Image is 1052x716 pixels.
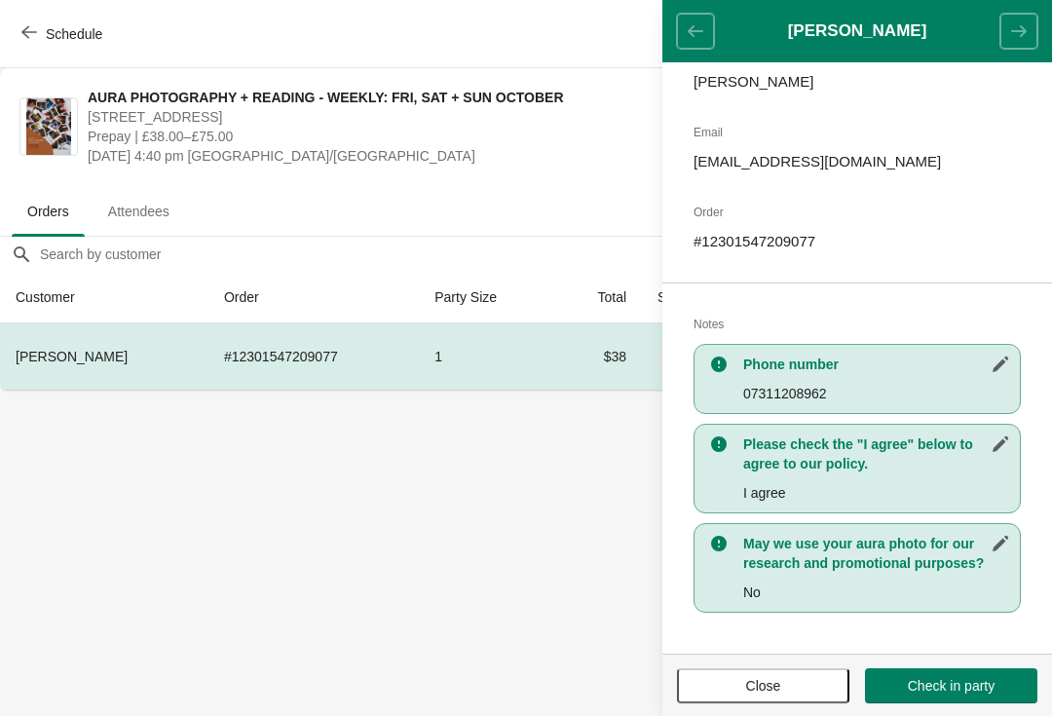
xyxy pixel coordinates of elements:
[743,384,1010,403] p: 07311208962
[642,272,761,323] th: Status
[743,355,1010,374] h3: Phone number
[555,323,643,390] td: $38
[46,26,102,42] span: Schedule
[677,668,849,703] button: Close
[746,678,781,694] span: Close
[88,88,693,107] span: AURA PHOTOGRAPHY + READING - WEEKLY: FRI, SAT + SUN OCTOBER
[88,146,693,166] span: [DATE] 4:40 pm [GEOGRAPHIC_DATA]/[GEOGRAPHIC_DATA]
[16,349,128,364] span: [PERSON_NAME]
[743,583,1010,602] p: No
[908,678,995,694] span: Check in party
[419,272,554,323] th: Party Size
[743,483,1010,503] p: I agree
[208,323,419,390] td: # 12301547209077
[865,668,1037,703] button: Check in party
[694,123,1021,142] h2: Email
[419,323,554,390] td: 1
[694,152,1021,171] p: [EMAIL_ADDRESS][DOMAIN_NAME]
[694,232,1021,251] p: # 12301547209077
[714,21,1000,41] h1: [PERSON_NAME]
[694,72,1021,92] p: [PERSON_NAME]
[555,272,643,323] th: Total
[10,17,118,52] button: Schedule
[88,107,693,127] span: [STREET_ADDRESS]
[694,315,1021,334] h2: Notes
[88,127,693,146] span: Prepay | £38.00–£75.00
[93,194,185,229] span: Attendees
[208,272,419,323] th: Order
[39,237,1052,272] input: Search by customer
[743,434,1010,473] h3: Please check the "I agree" below to agree to our policy.
[694,203,1021,222] h2: Order
[12,194,85,229] span: Orders
[743,534,1010,573] h3: May we use your aura photo for our research and promotional purposes?
[26,98,71,155] img: AURA PHOTOGRAPHY + READING - WEEKLY: FRI, SAT + SUN OCTOBER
